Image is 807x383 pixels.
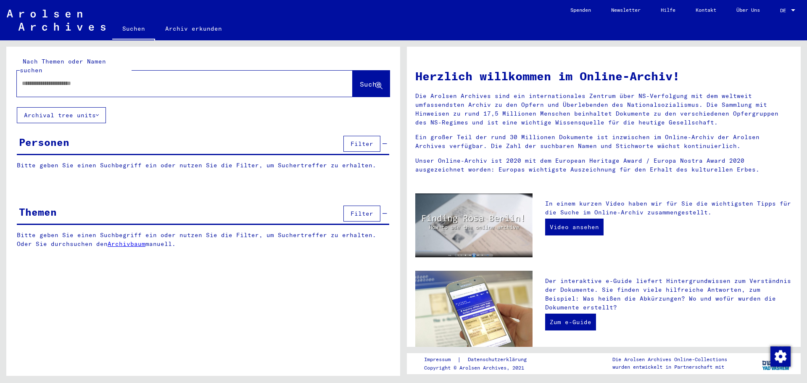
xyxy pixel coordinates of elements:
img: yv_logo.png [760,353,792,374]
p: Die Arolsen Archives Online-Collections [612,356,727,363]
p: Bitte geben Sie einen Suchbegriff ein oder nutzen Sie die Filter, um Suchertreffer zu erhalten. [17,161,389,170]
a: Impressum [424,355,457,364]
p: Unser Online-Archiv ist 2020 mit dem European Heritage Award / Europa Nostra Award 2020 ausgezeic... [415,156,792,174]
p: Copyright © Arolsen Archives, 2021 [424,364,537,372]
img: video.jpg [415,193,533,257]
a: Datenschutzerklärung [461,355,537,364]
p: wurden entwickelt in Partnerschaft mit [612,363,727,371]
div: Personen [19,135,69,150]
span: DE [780,8,789,13]
mat-label: Nach Themen oder Namen suchen [20,58,106,74]
p: Bitte geben Sie einen Suchbegriff ein oder nutzen Sie die Filter, um Suchertreffer zu erhalten. O... [17,231,390,248]
button: Filter [343,136,380,152]
h1: Herzlich willkommen im Online-Archiv! [415,67,792,85]
a: Suchen [112,18,155,40]
a: Zum e-Guide [545,314,596,330]
p: Die Arolsen Archives sind ein internationales Zentrum über NS-Verfolgung mit dem weltweit umfasse... [415,92,792,127]
span: Filter [351,210,373,217]
a: Archivbaum [108,240,145,248]
div: Themen [19,204,57,219]
button: Archival tree units [17,107,106,123]
span: Filter [351,140,373,148]
div: | [424,355,537,364]
img: eguide.jpg [415,271,533,349]
p: Der interaktive e-Guide liefert Hintergrundwissen zum Verständnis der Dokumente. Sie finden viele... [545,277,792,312]
img: Arolsen_neg.svg [7,10,105,31]
a: Archiv erkunden [155,18,232,39]
p: In einem kurzen Video haben wir für Sie die wichtigsten Tipps für die Suche im Online-Archiv zusa... [545,199,792,217]
button: Filter [343,206,380,222]
span: Suche [360,80,381,88]
img: Zustimmung ändern [770,346,791,367]
p: Ein großer Teil der rund 30 Millionen Dokumente ist inzwischen im Online-Archiv der Arolsen Archi... [415,133,792,151]
a: Video ansehen [545,219,604,235]
div: Zustimmung ändern [770,346,790,366]
button: Suche [353,71,390,97]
